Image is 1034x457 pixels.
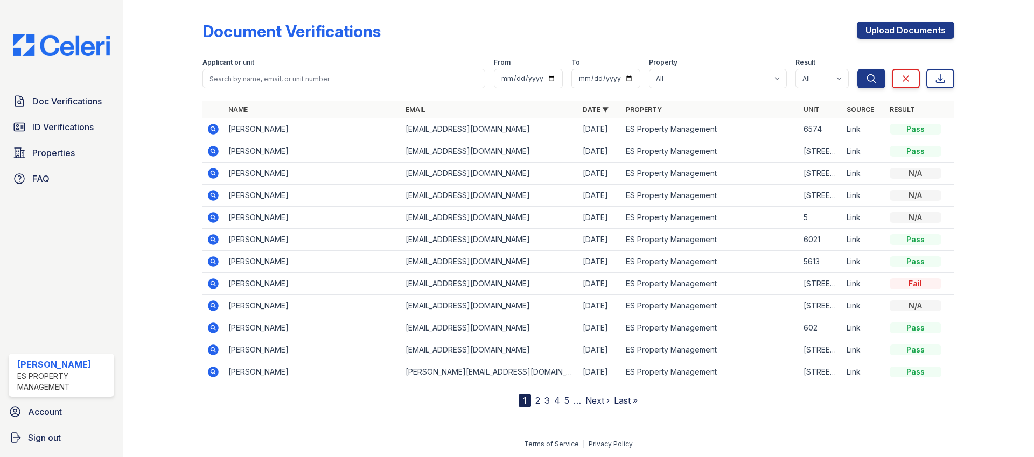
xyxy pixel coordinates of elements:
[857,22,954,39] a: Upload Documents
[494,58,511,67] label: From
[224,229,401,251] td: [PERSON_NAME]
[578,339,621,361] td: [DATE]
[890,300,941,311] div: N/A
[799,163,842,185] td: [STREET_ADDRESS][PERSON_NAME]
[621,185,799,207] td: ES Property Management
[578,163,621,185] td: [DATE]
[621,361,799,383] td: ES Property Management
[202,58,254,67] label: Applicant or unit
[17,358,110,371] div: [PERSON_NAME]
[224,361,401,383] td: [PERSON_NAME]
[401,163,578,185] td: [EMAIL_ADDRESS][DOMAIN_NAME]
[401,361,578,383] td: [PERSON_NAME][EMAIL_ADDRESS][DOMAIN_NAME]
[4,427,118,448] a: Sign out
[890,278,941,289] div: Fail
[32,146,75,159] span: Properties
[890,344,941,355] div: Pass
[574,394,581,407] span: …
[621,163,799,185] td: ES Property Management
[224,295,401,317] td: [PERSON_NAME]
[890,124,941,135] div: Pass
[799,185,842,207] td: [STREET_ADDRESS][PERSON_NAME]
[621,317,799,339] td: ES Property Management
[583,440,585,448] div: |
[842,361,885,383] td: Link
[621,339,799,361] td: ES Property Management
[202,22,381,41] div: Document Verifications
[614,395,638,406] a: Last »
[842,185,885,207] td: Link
[795,58,815,67] label: Result
[401,207,578,229] td: [EMAIL_ADDRESS][DOMAIN_NAME]
[4,34,118,56] img: CE_Logo_Blue-a8612792a0a2168367f1c8372b55b34899dd931a85d93a1a3d3e32e68fde9ad4.png
[224,185,401,207] td: [PERSON_NAME]
[890,256,941,267] div: Pass
[9,142,114,164] a: Properties
[401,185,578,207] td: [EMAIL_ADDRESS][DOMAIN_NAME]
[4,401,118,423] a: Account
[224,207,401,229] td: [PERSON_NAME]
[799,317,842,339] td: 602
[401,339,578,361] td: [EMAIL_ADDRESS][DOMAIN_NAME]
[28,405,62,418] span: Account
[799,251,842,273] td: 5613
[621,295,799,317] td: ES Property Management
[578,229,621,251] td: [DATE]
[890,212,941,223] div: N/A
[9,90,114,112] a: Doc Verifications
[626,106,662,114] a: Property
[224,339,401,361] td: [PERSON_NAME]
[28,431,61,444] span: Sign out
[621,207,799,229] td: ES Property Management
[578,185,621,207] td: [DATE]
[578,140,621,163] td: [DATE]
[842,140,885,163] td: Link
[9,168,114,189] a: FAQ
[578,251,621,273] td: [DATE]
[842,118,885,140] td: Link
[583,106,609,114] a: Date ▼
[890,322,941,333] div: Pass
[799,229,842,251] td: 6021
[524,440,579,448] a: Terms of Service
[842,251,885,273] td: Link
[804,106,820,114] a: Unit
[401,317,578,339] td: [EMAIL_ADDRESS][DOMAIN_NAME]
[890,367,941,377] div: Pass
[401,295,578,317] td: [EMAIL_ADDRESS][DOMAIN_NAME]
[401,273,578,295] td: [EMAIL_ADDRESS][DOMAIN_NAME]
[842,229,885,251] td: Link
[890,190,941,201] div: N/A
[401,229,578,251] td: [EMAIL_ADDRESS][DOMAIN_NAME]
[842,339,885,361] td: Link
[890,168,941,179] div: N/A
[890,146,941,157] div: Pass
[224,140,401,163] td: [PERSON_NAME]
[535,395,540,406] a: 2
[228,106,248,114] a: Name
[890,106,915,114] a: Result
[401,140,578,163] td: [EMAIL_ADDRESS][DOMAIN_NAME]
[589,440,633,448] a: Privacy Policy
[401,118,578,140] td: [EMAIL_ADDRESS][DOMAIN_NAME]
[202,69,485,88] input: Search by name, email, or unit number
[578,317,621,339] td: [DATE]
[621,273,799,295] td: ES Property Management
[842,273,885,295] td: Link
[621,140,799,163] td: ES Property Management
[519,394,531,407] div: 1
[224,317,401,339] td: [PERSON_NAME]
[799,118,842,140] td: 6574
[32,121,94,133] span: ID Verifications
[799,140,842,163] td: [STREET_ADDRESS]
[890,234,941,245] div: Pass
[842,295,885,317] td: Link
[621,251,799,273] td: ES Property Management
[649,58,677,67] label: Property
[799,273,842,295] td: [STREET_ADDRESS][PERSON_NAME]
[842,163,885,185] td: Link
[578,207,621,229] td: [DATE]
[842,317,885,339] td: Link
[401,251,578,273] td: [EMAIL_ADDRESS][DOMAIN_NAME]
